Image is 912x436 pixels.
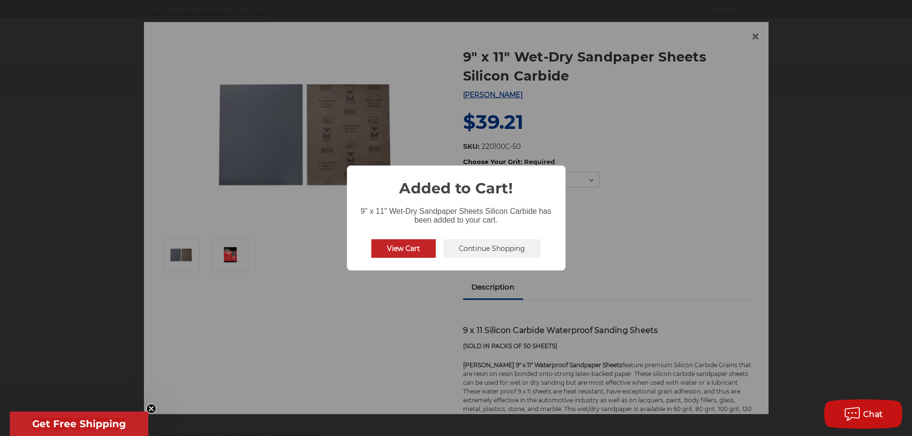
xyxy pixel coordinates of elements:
[146,404,156,414] button: Close teaser
[347,199,566,227] div: 9" x 11" Wet-Dry Sandpaper Sheets Silicon Carbide has been added to your cart.
[371,239,436,258] button: View Cart
[444,239,541,258] button: Continue Shopping
[863,410,883,419] span: Chat
[347,166,566,199] h2: Added to Cart!
[824,399,902,429] button: Chat
[32,418,126,430] span: Get Free Shipping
